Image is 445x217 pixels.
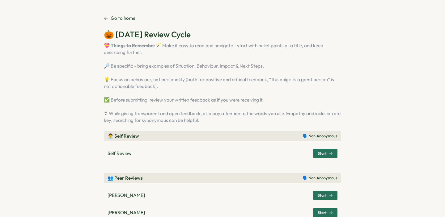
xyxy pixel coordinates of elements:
[104,42,341,124] p: 🪄 Make it easy to read and navigate - start with bullet points or a title, and keep describing fu...
[318,194,327,197] span: Start
[313,149,337,158] button: Start
[104,43,155,48] strong: 💝 Things to Remember
[318,211,327,215] span: Start
[104,15,135,22] a: Go to home
[313,191,337,200] button: Start
[104,29,341,40] h2: 🎃 [DATE] Review Cycle
[108,133,139,140] p: 🧑‍💼 Self Review
[108,192,145,199] p: [PERSON_NAME]
[303,133,337,139] p: 🗣️ Non Anonymous
[111,15,135,22] p: Go to home
[108,209,145,216] p: [PERSON_NAME]
[303,175,337,181] p: 🗣️ Non Anonymous
[318,152,327,155] span: Start
[108,175,143,182] p: 👥 Peer Reviews
[108,150,132,157] p: Self Review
